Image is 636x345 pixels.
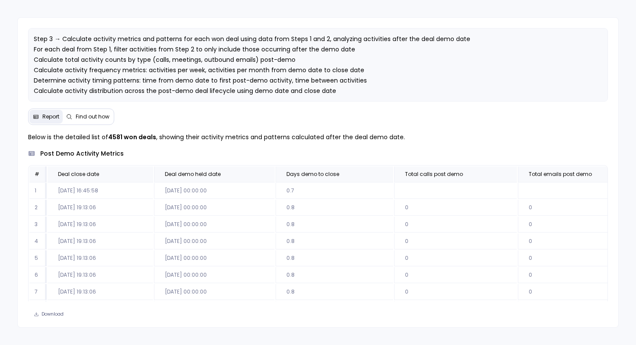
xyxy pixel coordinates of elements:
[276,267,393,283] td: 0.8
[154,284,275,300] td: [DATE] 00:00:00
[76,113,109,120] span: Find out how
[276,301,393,317] td: 0.8
[276,217,393,233] td: 0.8
[29,284,47,300] td: 7
[29,200,47,216] td: 2
[29,301,47,317] td: 8
[35,170,39,178] span: #
[165,171,221,178] span: Deal demo held date
[48,301,153,317] td: [DATE] 19:13:06
[154,267,275,283] td: [DATE] 00:00:00
[154,233,275,249] td: [DATE] 00:00:00
[29,250,47,266] td: 5
[276,250,393,266] td: 0.8
[34,35,470,126] span: Step 3 → Calculate activity metrics and patterns for each won deal using data from Steps 1 and 2,...
[48,183,153,199] td: [DATE] 16:45:58
[42,311,64,317] span: Download
[394,250,517,266] td: 0
[40,149,124,158] span: post demo activity metrics
[58,171,99,178] span: Deal close date
[48,267,153,283] td: [DATE] 19:13:06
[42,113,59,120] span: Report
[394,200,517,216] td: 0
[276,183,393,199] td: 0.7
[154,250,275,266] td: [DATE] 00:00:00
[154,301,275,317] td: [DATE] 00:00:00
[394,267,517,283] td: 0
[48,200,153,216] td: [DATE] 19:13:06
[394,233,517,249] td: 0
[63,110,113,124] button: Find out how
[48,284,153,300] td: [DATE] 19:13:06
[276,284,393,300] td: 0.8
[29,267,47,283] td: 6
[28,132,608,142] p: Below is the detailed list of , showing their activity metrics and patterns calculated after the ...
[529,171,592,178] span: Total emails post demo
[28,308,69,320] button: Download
[276,233,393,249] td: 0.8
[286,171,339,178] span: Days demo to close
[154,200,275,216] td: [DATE] 00:00:00
[48,250,153,266] td: [DATE] 19:13:06
[48,217,153,233] td: [DATE] 19:13:06
[108,133,156,141] strong: 4581 won deals
[29,217,47,233] td: 3
[48,233,153,249] td: [DATE] 19:13:06
[394,301,517,317] td: 0
[29,183,47,199] td: 1
[394,217,517,233] td: 0
[154,183,275,199] td: [DATE] 00:00:00
[394,284,517,300] td: 0
[276,200,393,216] td: 0.8
[29,110,63,124] button: Report
[405,171,463,178] span: Total calls post demo
[29,233,47,249] td: 4
[154,217,275,233] td: [DATE] 00:00:00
